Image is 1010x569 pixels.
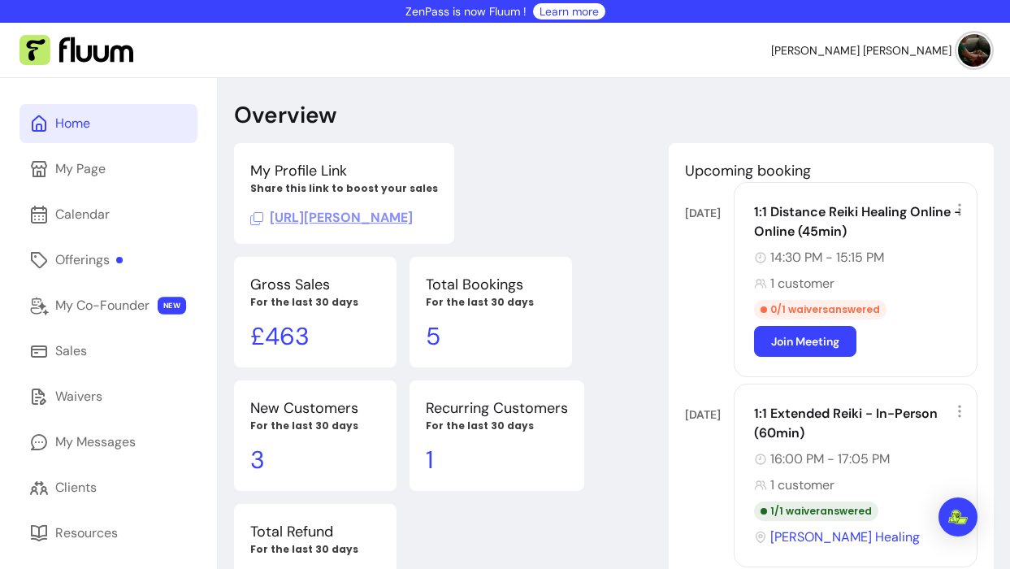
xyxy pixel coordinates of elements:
div: [DATE] [685,406,734,423]
div: 16:00 PM - 17:05 PM [754,450,967,469]
a: Join Meeting [754,326,856,357]
a: Waivers [20,377,197,416]
div: Calendar [55,205,110,224]
a: My Messages [20,423,197,462]
p: For the last 30 days [426,296,556,309]
p: Total Refund [250,520,380,543]
p: For the last 30 days [250,296,380,309]
p: Gross Sales [250,273,380,296]
p: For the last 30 days [426,419,568,432]
div: 1:1 Extended Reiki - In-Person (60min) [754,404,967,443]
div: Waivers [55,387,102,406]
a: Calendar [20,195,197,234]
span: Click to copy [250,209,413,226]
div: 1:1 Distance Reiki Healing Online - Online (45min) [754,202,967,241]
a: Resources [20,514,197,553]
div: [DATE] [685,205,734,221]
span: [PERSON_NAME] [PERSON_NAME] [771,42,951,59]
a: Home [20,104,197,143]
a: Sales [20,332,197,371]
p: Upcoming booking [685,159,977,182]
div: My Co-Founder [55,296,150,315]
div: 1 customer [754,476,967,495]
div: Offerings [55,250,123,270]
p: Share this link to boost your sales [250,182,438,195]
p: For the last 30 days [250,543,380,556]
a: Clients [20,468,197,507]
p: Recurring Customers [426,397,568,419]
p: For the last 30 days [250,419,380,432]
div: 1 / 1 waiver answered [754,502,878,521]
button: avatar[PERSON_NAME] [PERSON_NAME] [771,34,990,67]
img: Fluum Logo [20,35,133,66]
span: NEW [158,297,186,315]
p: Overview [234,101,336,130]
div: My Messages [55,432,136,452]
p: 5 [426,322,556,351]
a: Learn more [540,3,599,20]
p: ZenPass is now Fluum ! [405,3,527,20]
div: 14:30 PM - 15:15 PM [754,248,967,267]
div: Home [55,114,90,133]
div: 1 customer [754,274,967,293]
a: My Co-Founder NEW [20,286,197,325]
img: avatar [958,34,990,67]
span: [PERSON_NAME] Healing [770,528,920,547]
p: My Profile Link [250,159,438,182]
div: My Page [55,159,106,179]
a: Offerings [20,241,197,280]
div: 0 / 1 waivers answered [754,300,886,319]
p: £ 463 [250,322,380,351]
p: New Customers [250,397,380,419]
a: My Page [20,150,197,189]
div: Open Intercom Messenger [938,497,977,536]
div: Resources [55,523,118,543]
p: Total Bookings [426,273,556,296]
p: 3 [250,445,380,475]
p: 1 [426,445,568,475]
div: Sales [55,341,87,361]
div: Clients [55,478,97,497]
